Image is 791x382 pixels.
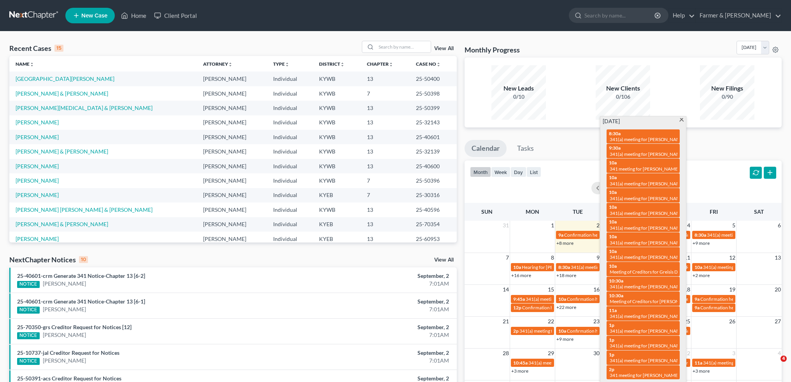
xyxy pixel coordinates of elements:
a: Calendar [465,140,507,157]
span: 30 [593,349,600,358]
td: KYWB [313,72,361,86]
span: 12p [513,305,521,310]
td: [PERSON_NAME] [197,173,267,188]
a: +18 more [556,272,576,278]
a: Help [669,9,695,23]
a: [PERSON_NAME] [16,134,59,140]
td: Individual [267,101,313,115]
td: Individual [267,232,313,246]
input: Search by name... [376,41,431,52]
a: Farmer & [PERSON_NAME] [696,9,781,23]
a: +3 more [511,368,528,374]
span: 13 [774,253,782,262]
a: Attorneyunfold_more [203,61,233,67]
span: 341(a) meeting for [PERSON_NAME] [610,181,685,187]
td: 7 [361,188,410,202]
span: 10a [609,189,617,195]
span: 341(a) meeting for [PERSON_NAME] [610,358,685,363]
td: KYWB [313,130,361,144]
span: 2 [686,349,691,358]
a: [PERSON_NAME] [16,192,59,198]
a: [PERSON_NAME] [16,119,59,126]
td: [PERSON_NAME] [197,188,267,202]
button: list [526,167,541,177]
i: unfold_more [340,62,345,67]
td: Individual [267,202,313,217]
td: Individual [267,173,313,188]
td: [PERSON_NAME] [197,232,267,246]
a: [PERSON_NAME] & [PERSON_NAME] [16,90,108,97]
span: 12 [728,253,736,262]
div: 7:01AM [310,331,449,339]
button: day [510,167,526,177]
a: +2 more [693,272,710,278]
a: +8 more [556,240,574,246]
td: KYWB [313,144,361,159]
a: Chapterunfold_more [367,61,393,67]
span: 341(a) meeting for [PERSON_NAME] and [PERSON_NAME] [610,254,731,260]
span: 341(a) meeting for [PERSON_NAME] [610,343,685,349]
span: 341(a) meeting for [PERSON_NAME] [703,264,778,270]
a: [PERSON_NAME] [43,357,86,365]
span: Tue [573,208,583,215]
span: 16 [593,285,600,294]
span: 26 [728,317,736,326]
div: Recent Cases [9,44,63,53]
div: New Leads [491,84,546,93]
span: 10a [609,219,617,225]
span: 18 [683,285,691,294]
span: 2p [609,366,614,372]
i: unfold_more [285,62,289,67]
td: KYWB [313,115,361,130]
span: 2p [513,328,519,334]
span: 6 [777,221,782,230]
td: Individual [267,144,313,159]
i: unfold_more [228,62,233,67]
td: 25-30316 [410,188,457,202]
a: +16 more [511,272,531,278]
a: View All [434,46,454,51]
span: 10a [609,234,617,239]
span: 341(a) meeting for [PERSON_NAME] [526,296,601,302]
div: 10 [79,256,88,263]
span: 341 meeting for [PERSON_NAME] [610,372,679,378]
span: 14 [502,285,510,294]
td: Individual [267,188,313,202]
div: NextChapter Notices [9,255,88,264]
div: NOTICE [17,332,40,339]
input: Search by name... [584,8,656,23]
span: 8:30a [695,232,706,238]
td: KYWB [313,101,361,115]
td: [PERSON_NAME] [197,144,267,159]
div: New Clients [596,84,650,93]
span: 11a [695,360,702,366]
span: 10a [513,264,521,270]
td: 13 [361,101,410,115]
span: 341(a) meeting for [PERSON_NAME] [610,195,685,201]
span: 4 [777,349,782,358]
span: Confirmation hearing for [PERSON_NAME] [700,305,789,310]
td: KYEB [313,217,361,232]
td: KYEB [313,188,361,202]
a: +9 more [556,336,574,342]
button: month [470,167,491,177]
span: 341(a) meeting for [PERSON_NAME] [528,360,603,366]
a: View All [434,257,454,263]
a: Districtunfold_more [319,61,345,67]
i: unfold_more [436,62,441,67]
h3: Monthly Progress [465,45,520,54]
span: 23 [593,317,600,326]
span: 9:45a [513,296,525,302]
div: 7:01AM [310,280,449,288]
span: 11a [609,307,617,313]
a: [PERSON_NAME] [43,305,86,313]
span: 4 [780,356,787,362]
span: 341 meeting for [PERSON_NAME] [610,166,679,172]
span: 2 [596,221,600,230]
td: Individual [267,130,313,144]
td: [PERSON_NAME] [197,159,267,173]
span: Meeting of Creditors for Greisis De La [PERSON_NAME] [610,269,723,275]
td: [PERSON_NAME] [197,86,267,101]
td: 13 [361,115,410,130]
span: 15 [547,285,555,294]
